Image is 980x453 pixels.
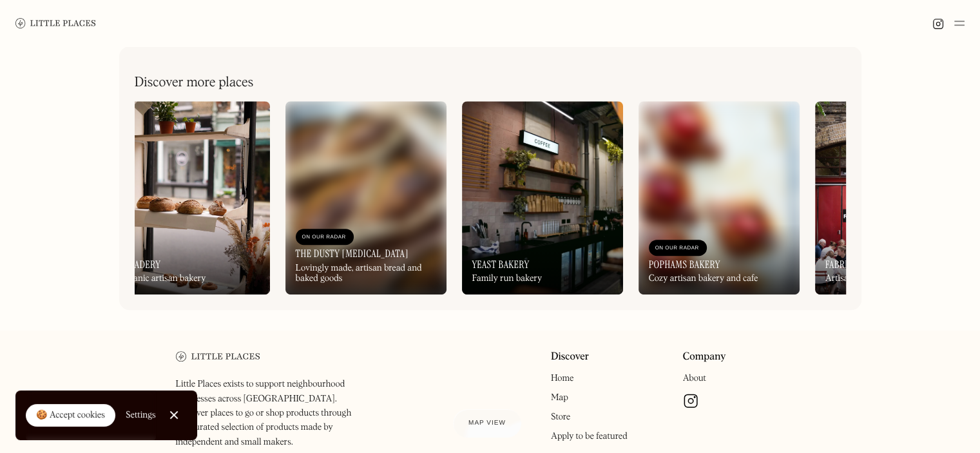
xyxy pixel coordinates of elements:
[161,402,187,428] a: Close Cookie Popup
[649,273,758,284] div: Cozy artisan bakery and cafe
[683,351,726,363] a: Company
[285,101,447,294] a: On Our RadarThe Dusty [MEDICAL_DATA]Lovingly made, artisan bread and baked goods
[296,263,436,285] div: Lovingly made, artisan bread and baked goods
[551,412,570,421] a: Store
[655,242,700,255] div: On Our Radar
[126,410,156,419] div: Settings
[551,393,568,402] a: Map
[472,273,543,284] div: Family run bakery
[36,409,105,422] div: 🍪 Accept cookies
[472,258,530,271] h3: Yeast Bakery
[639,101,800,294] a: On Our RadarPophams BakeryCozy artisan bakery and cafe
[296,247,408,260] h3: The Dusty [MEDICAL_DATA]
[825,273,931,284] div: Artisanal stone oven bakery
[815,101,976,294] a: FabriqueArtisanal stone oven bakery
[26,404,115,427] a: 🍪 Accept cookies
[683,374,706,383] a: About
[453,409,521,438] a: Map view
[135,75,254,91] h2: Discover more places
[119,273,206,284] div: Organic artisan bakery
[119,258,161,271] h3: Breadery
[551,351,589,363] a: Discover
[173,415,174,416] div: Close Cookie Popup
[462,101,623,294] a: Yeast BakeryFamily run bakery
[468,419,506,427] span: Map view
[126,401,156,430] a: Settings
[649,258,720,271] h3: Pophams Bakery
[302,231,347,244] div: On Our Radar
[109,101,270,294] a: BreaderyOrganic artisan bakery
[551,374,573,383] a: Home
[551,432,628,441] a: Apply to be featured
[825,258,865,271] h3: Fabrique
